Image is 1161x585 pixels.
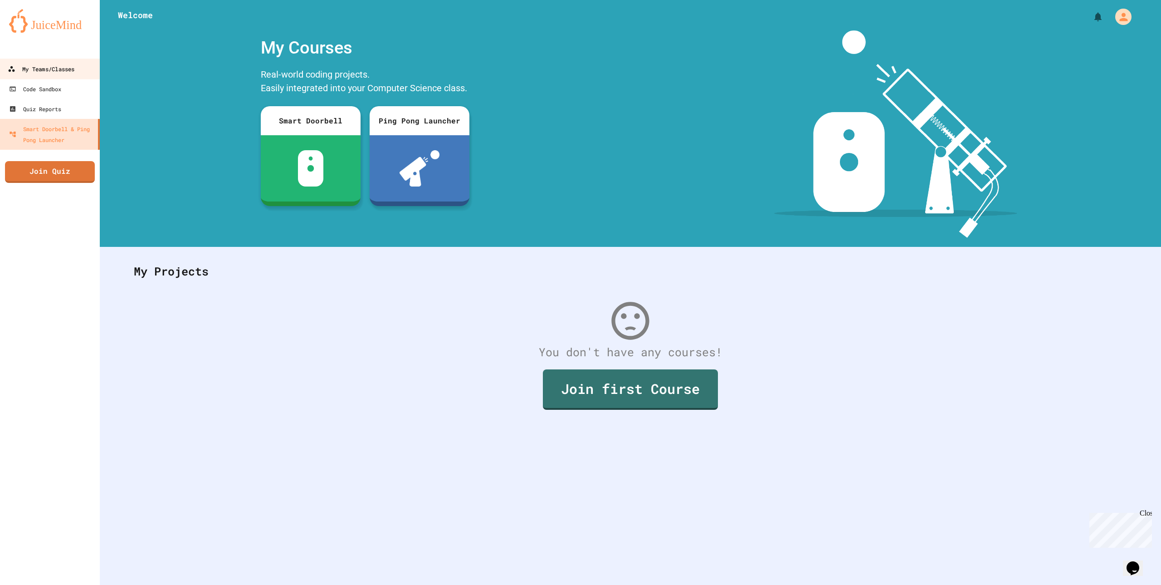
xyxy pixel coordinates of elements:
div: Smart Doorbell [261,106,361,135]
div: My Projects [125,254,1136,289]
div: My Account [1106,6,1134,27]
div: You don't have any courses! [125,344,1136,361]
a: Join first Course [543,369,718,410]
div: My Notifications [1076,9,1106,25]
div: Code Sandbox [9,84,61,94]
div: Smart Doorbell & Ping Pong Launcher [9,123,94,145]
img: logo-orange.svg [9,9,91,33]
img: sdb-white.svg [298,150,324,187]
div: My Courses [256,30,474,65]
div: Ping Pong Launcher [370,106,469,135]
div: My Teams/Classes [8,64,74,75]
iframe: chat widget [1123,549,1152,576]
div: Quiz Reports [9,103,61,114]
iframe: chat widget [1086,509,1152,548]
img: banner-image-my-projects.png [774,30,1017,238]
div: Chat with us now!Close [4,4,63,58]
a: Join Quiz [5,161,95,183]
img: ppl-with-ball.png [400,150,440,187]
div: Real-world coding projects. Easily integrated into your Computer Science class. [256,65,474,99]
